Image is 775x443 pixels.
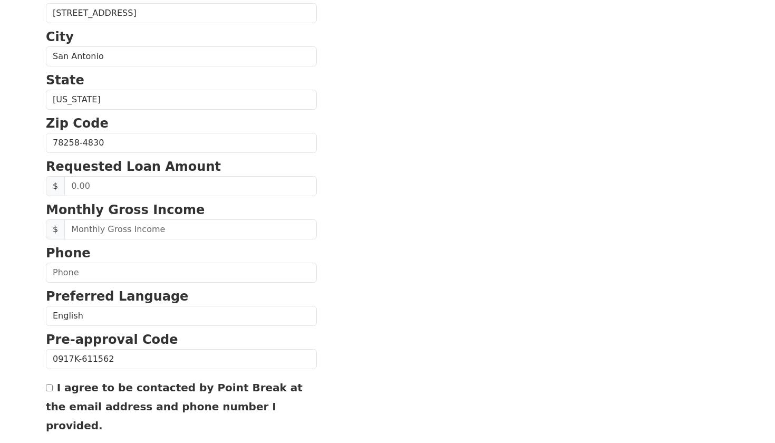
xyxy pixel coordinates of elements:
input: Street Address [46,3,317,23]
strong: Phone [46,246,91,261]
input: City [46,46,317,66]
span: $ [46,219,65,239]
strong: Preferred Language [46,289,188,304]
input: Zip Code [46,133,317,153]
strong: Requested Loan Amount [46,159,221,174]
input: Phone [46,263,317,283]
p: Monthly Gross Income [46,200,317,219]
span: $ [46,176,65,196]
strong: Zip Code [46,116,109,131]
strong: City [46,30,74,44]
input: 0.00 [64,176,317,196]
input: Monthly Gross Income [64,219,317,239]
strong: State [46,73,84,88]
strong: Pre-approval Code [46,332,178,347]
input: Pre-approval Code [46,349,317,369]
label: I agree to be contacted by Point Break at the email address and phone number I provided. [46,381,303,432]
